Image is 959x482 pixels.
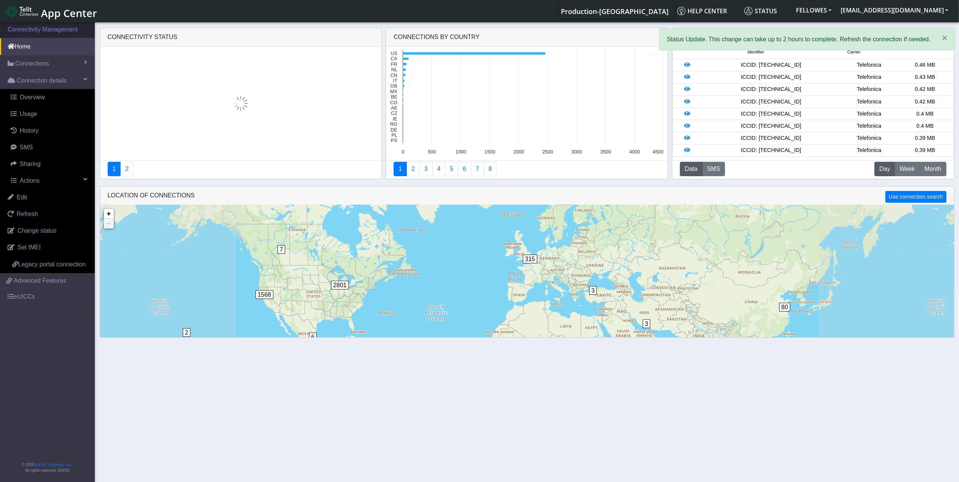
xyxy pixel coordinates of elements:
[278,245,286,254] span: 7
[412,62,419,66] text: 115
[405,138,407,143] text: 1
[391,105,397,111] text: AE
[233,96,248,111] img: loading.gif
[561,7,669,16] span: Production-[GEOGRAPHIC_DATA]
[920,162,946,176] button: Month
[120,162,133,176] a: Deployment status
[390,100,397,105] text: CO
[391,127,397,133] text: DE
[100,186,954,205] div: LOCATION OF CONNECTIONS
[841,110,897,118] div: Telefonica
[405,100,408,105] text: 4
[15,59,49,68] span: Connections
[484,162,497,176] a: Not Connected for 30 days
[677,7,686,15] img: knowledge.svg
[3,156,95,172] a: Sharing
[6,5,38,17] img: logo-telit-cinterion-gw-new.png
[408,78,413,83] text: 50
[17,227,57,234] span: Change status
[391,83,398,89] text: GB
[643,319,651,328] span: 3
[390,89,398,94] text: MX
[3,122,95,139] a: History
[677,7,727,15] span: Help center
[895,162,920,176] button: Week
[543,149,553,155] text: 2500
[20,161,41,167] span: Sharing
[20,144,33,150] span: SMS
[701,73,841,81] div: ICCID: [TECHNICAL_ID]
[643,319,650,342] div: 3
[393,116,397,122] text: IE
[408,84,412,88] text: 47
[3,106,95,122] a: Usage
[879,164,890,174] span: Day
[20,127,39,134] span: History
[841,122,897,130] div: Telefonica
[841,61,897,69] div: Telefonica
[885,191,946,203] button: Use connection search
[391,110,397,116] text: CZ
[897,134,953,142] div: 0.39 MB
[3,139,95,156] a: SMS
[897,122,953,130] div: 0.4 MB
[419,162,433,176] a: Usage per Country
[841,134,897,142] div: Telefonica
[405,106,407,110] text: 3
[391,138,397,143] text: PS
[405,133,407,138] text: 1
[744,7,777,15] span: Status
[386,28,668,47] div: Connections By Country
[934,29,955,47] button: Close
[897,98,953,106] div: 0.42 MB
[391,56,397,61] text: CA
[791,3,836,17] button: FELLOWES
[407,162,420,176] a: Carrier
[331,281,349,290] span: 2801
[741,3,791,19] a: Status
[701,122,841,130] div: ICCID: [TECHNICAL_ID]
[897,73,953,81] div: 0.43 MB
[405,122,407,127] text: 2
[410,73,414,77] text: 80
[897,85,953,94] div: 0.42 MB
[458,162,471,176] a: 14 Days Trend
[897,110,953,118] div: 0.4 MB
[674,3,741,19] a: Help center
[600,149,611,155] text: 3500
[415,56,422,61] text: 178
[485,149,495,155] text: 1500
[394,162,660,176] nav: Summary paging
[391,72,397,78] text: CN
[571,149,582,155] text: 3000
[942,33,947,43] span: ×
[14,276,66,285] span: Advanced Features
[394,162,407,176] a: Connections By Country
[402,149,405,155] text: 0
[410,67,415,72] text: 94
[680,162,703,176] button: Data
[34,463,72,467] a: Telit IoT Solutions, Inc.
[108,162,121,176] a: Connectivity status
[701,134,841,142] div: ICCID: [TECHNICAL_ID]
[104,209,114,219] a: Zoom in
[428,149,436,155] text: 500
[17,244,41,250] span: Set IMEI
[392,132,398,138] text: PL
[701,98,841,106] div: ICCID: [TECHNICAL_ID]
[432,162,446,176] a: Connections By Carrier
[744,7,753,15] img: status.svg
[841,85,897,94] div: Telefonica
[17,211,38,217] span: Refresh
[100,28,382,47] div: Connectivity status
[629,149,640,155] text: 4000
[20,94,45,100] span: Overview
[390,121,397,127] text: RO
[702,162,725,176] button: SMS
[17,194,27,200] span: Edit
[20,111,37,117] span: Usage
[924,164,941,174] span: Month
[391,61,397,67] text: FR
[391,67,397,72] text: NL
[841,73,897,81] div: Telefonica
